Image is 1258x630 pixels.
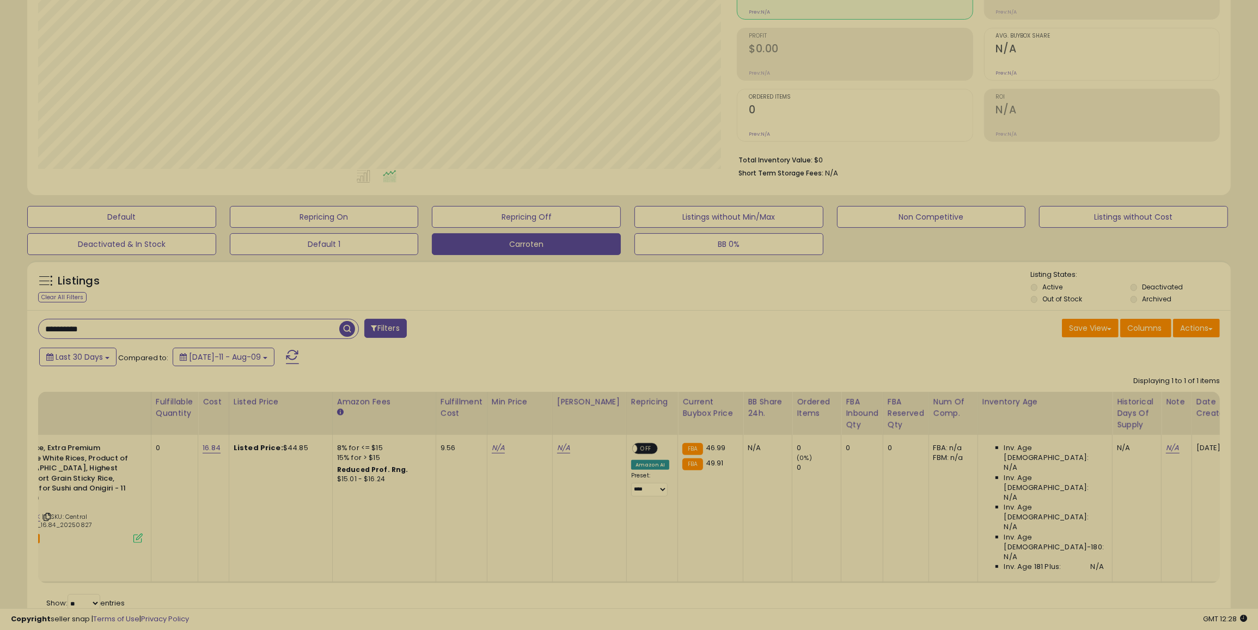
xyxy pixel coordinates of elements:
[1004,473,1104,493] span: Inv. Age [DEMOGRAPHIC_DATA]:
[230,233,419,255] button: Default 1
[749,43,972,57] h2: $0.00
[1004,562,1061,572] span: Inv. Age 181 Plus:
[1196,396,1244,419] div: Date Created
[4,443,136,506] b: Ubara Rice, Extra Premium Japanese White Rices, Product of [GEOGRAPHIC_DATA], Highest Grade Short...
[837,206,1026,228] button: Non Competitive
[173,348,274,366] button: [DATE]-11 - Aug-09
[996,70,1017,76] small: Prev: N/A
[11,614,189,625] div: seller snap | |
[156,396,193,419] div: Fulfillable Quantity
[933,443,969,453] div: FBA: n/a
[634,206,823,228] button: Listings without Min/Max
[1091,562,1104,572] span: N/A
[557,396,622,408] div: [PERSON_NAME]
[1166,443,1179,453] a: N/A
[749,33,972,39] span: Profit
[1203,614,1247,624] span: 2025-09-9 12:28 GMT
[1120,319,1171,337] button: Columns
[1117,396,1157,431] div: Historical Days Of Supply
[1142,294,1171,304] label: Archived
[1062,319,1119,337] button: Save View
[1004,463,1017,472] span: N/A
[337,453,428,463] div: 15% for > $15
[749,104,972,118] h2: 0
[749,70,770,76] small: Prev: N/A
[749,9,770,15] small: Prev: N/A
[156,443,190,453] div: 0
[1039,206,1228,228] button: Listings without Cost
[27,233,216,255] button: Deactivated & In Stock
[1042,294,1082,304] label: Out of Stock
[888,443,920,453] div: 0
[846,396,878,431] div: FBA inbound Qty
[38,292,87,302] div: Clear All Filters
[364,319,407,338] button: Filters
[189,352,261,362] span: [DATE]-11 - Aug-09
[748,443,784,453] div: N/A
[982,396,1108,408] div: Inventory Age
[706,443,726,453] span: 46.99
[441,396,483,419] div: Fulfillment Cost
[337,396,431,408] div: Amazon Fees
[1004,493,1017,502] span: N/A
[39,348,117,366] button: Last 30 Days
[637,444,655,453] span: OFF
[46,598,125,608] span: Show: entries
[682,458,703,470] small: FBA
[337,443,428,453] div: 8% for <= $15
[492,396,548,408] div: Min Price
[234,443,283,453] b: Listed Price:
[11,614,51,624] strong: Copyright
[1004,443,1104,463] span: Inv. Age [DEMOGRAPHIC_DATA]:
[825,168,838,178] span: N/A
[933,453,969,463] div: FBM: n/a
[682,443,703,455] small: FBA
[797,443,841,453] div: 0
[1004,522,1017,532] span: N/A
[1133,376,1220,386] div: Displaying 1 to 1 of 1 items
[634,233,823,255] button: BB 0%
[492,443,505,453] a: N/A
[797,463,841,472] div: 0
[738,153,1212,166] li: $0
[1142,282,1183,292] label: Deactivated
[846,443,875,453] div: 0
[1117,443,1153,453] div: N/A
[56,352,103,362] span: Last 30 Days
[738,168,823,178] b: Short Term Storage Fees:
[996,33,1219,39] span: Avg. Buybox Share
[996,94,1219,100] span: ROI
[748,396,787,419] div: BB Share 24h.
[27,206,216,228] button: Default
[682,396,738,419] div: Current Buybox Price
[441,443,479,453] div: 9.56
[706,458,724,468] span: 49.91
[337,465,408,474] b: Reduced Prof. Rng.
[141,614,189,624] a: Privacy Policy
[738,155,813,165] b: Total Inventory Value:
[1004,502,1104,522] span: Inv. Age [DEMOGRAPHIC_DATA]:
[432,206,621,228] button: Repricing Off
[631,460,669,470] div: Amazon AI
[933,396,973,419] div: Num of Comp.
[432,233,621,255] button: Carroten
[1042,282,1062,292] label: Active
[1031,270,1231,280] p: Listing States:
[203,443,221,453] a: 16.84
[1004,532,1104,552] span: Inv. Age [DEMOGRAPHIC_DATA]-180:
[1166,396,1187,408] div: Note
[1127,323,1162,334] span: Columns
[996,43,1219,57] h2: N/A
[996,131,1017,137] small: Prev: N/A
[996,9,1017,15] small: Prev: N/A
[749,94,972,100] span: Ordered Items
[234,396,328,408] div: Listed Price
[888,396,924,431] div: FBA Reserved Qty
[797,453,812,462] small: (0%)
[337,475,428,484] div: $15.01 - $16.24
[631,472,669,496] div: Preset:
[230,206,419,228] button: Repricing On
[1196,443,1240,453] div: [DATE]
[118,353,168,363] span: Compared to:
[234,443,324,453] div: $44.85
